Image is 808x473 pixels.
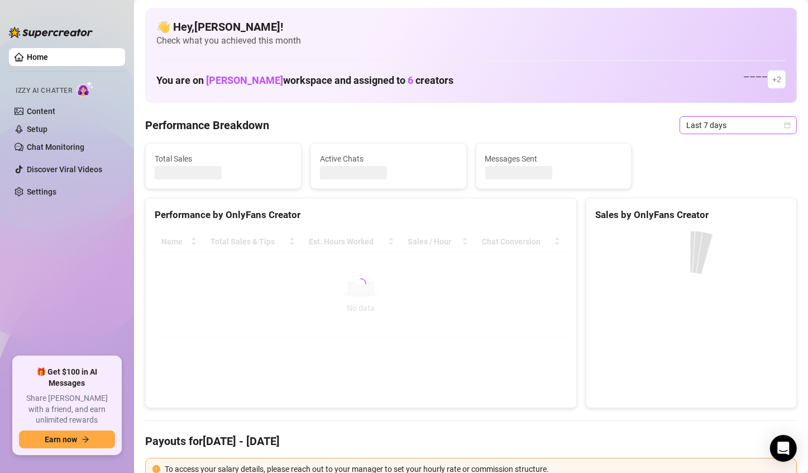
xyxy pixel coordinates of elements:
[156,19,786,35] h4: 👋 Hey, [PERSON_NAME] !
[743,70,786,88] div: — — — —
[156,74,453,87] h1: You are on workspace and assigned to creators
[155,153,292,165] span: Total Sales
[784,122,791,129] span: calendar
[45,435,77,444] span: Earn now
[27,187,56,196] a: Settings
[686,117,790,134] span: Last 7 days
[19,431,115,448] button: Earn nowarrow-right
[354,277,367,291] span: loading
[320,153,457,165] span: Active Chats
[408,74,413,86] span: 6
[145,117,269,133] h4: Performance Breakdown
[152,465,160,473] span: exclamation-circle
[485,153,623,165] span: Messages Sent
[77,81,94,97] img: AI Chatter
[155,207,567,223] div: Performance by OnlyFans Creator
[145,433,797,449] h4: Payouts for [DATE] - [DATE]
[156,35,786,47] span: Check what you achieved this month
[27,143,84,152] a: Chat Monitoring
[82,436,89,443] span: arrow-right
[27,125,47,134] a: Setup
[16,86,72,96] span: Izzy AI Chatter
[19,367,115,389] span: 🎁 Get $100 in AI Messages
[772,73,781,86] span: + 2
[27,165,102,174] a: Discover Viral Videos
[206,74,283,86] span: [PERSON_NAME]
[595,207,787,223] div: Sales by OnlyFans Creator
[770,435,797,462] div: Open Intercom Messenger
[27,53,48,62] a: Home
[19,393,115,426] span: Share [PERSON_NAME] with a friend, and earn unlimited rewards
[9,27,93,38] img: logo-BBDzfeDw.svg
[27,107,55,116] a: Content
